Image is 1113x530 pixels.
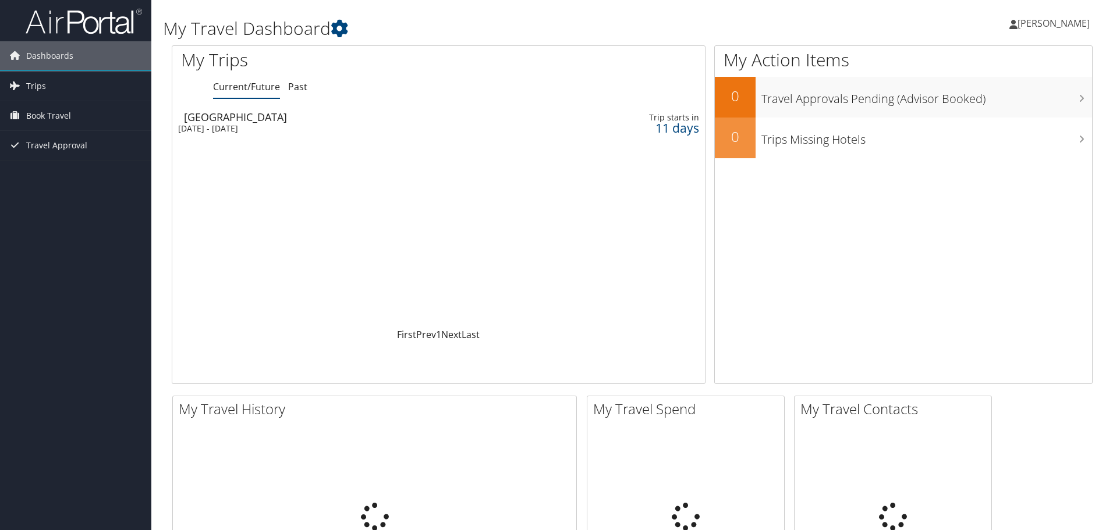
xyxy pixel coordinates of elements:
[179,399,576,419] h2: My Travel History
[26,131,87,160] span: Travel Approval
[462,328,480,341] a: Last
[26,72,46,101] span: Trips
[715,127,756,147] h2: 0
[397,328,416,341] a: First
[715,118,1092,158] a: 0Trips Missing Hotels
[178,123,511,134] div: [DATE] - [DATE]
[26,101,71,130] span: Book Travel
[593,399,784,419] h2: My Travel Spend
[288,80,307,93] a: Past
[1018,17,1090,30] span: [PERSON_NAME]
[26,8,142,35] img: airportal-logo.png
[1009,6,1101,41] a: [PERSON_NAME]
[715,48,1092,72] h1: My Action Items
[800,399,991,419] h2: My Travel Contacts
[441,328,462,341] a: Next
[213,80,280,93] a: Current/Future
[582,112,699,123] div: Trip starts in
[163,16,789,41] h1: My Travel Dashboard
[184,112,516,122] div: [GEOGRAPHIC_DATA]
[715,86,756,106] h2: 0
[761,126,1092,148] h3: Trips Missing Hotels
[582,123,699,133] div: 11 days
[761,85,1092,107] h3: Travel Approvals Pending (Advisor Booked)
[715,77,1092,118] a: 0Travel Approvals Pending (Advisor Booked)
[181,48,474,72] h1: My Trips
[436,328,441,341] a: 1
[26,41,73,70] span: Dashboards
[416,328,436,341] a: Prev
